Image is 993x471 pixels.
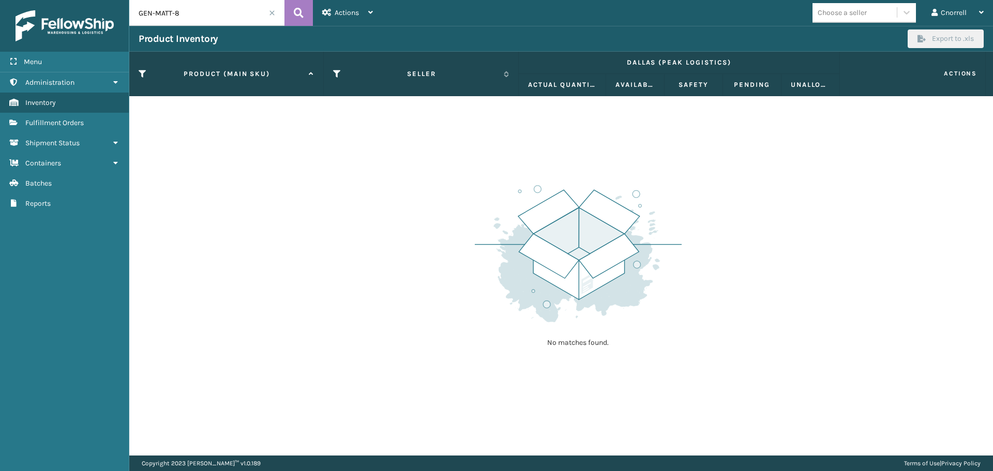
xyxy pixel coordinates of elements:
label: Dallas (Peak Logistics) [528,58,830,67]
label: Actual Quantity [528,80,596,89]
span: Batches [25,179,52,188]
label: Pending [732,80,772,89]
h3: Product Inventory [139,33,218,45]
span: Shipment Status [25,139,80,147]
span: Reports [25,199,51,208]
span: Actions [335,8,359,17]
div: | [904,455,981,471]
img: logo [16,10,114,41]
label: Unallocated [791,80,830,89]
span: Actions [843,65,983,82]
label: Seller [344,69,498,79]
label: Product (MAIN SKU) [150,69,304,79]
a: Privacy Policy [941,460,981,467]
span: Inventory [25,98,56,107]
span: Menu [24,57,42,66]
a: Terms of Use [904,460,940,467]
button: Export to .xls [908,29,984,48]
label: Safety [674,80,713,89]
p: Copyright 2023 [PERSON_NAME]™ v 1.0.189 [142,455,261,471]
span: Fulfillment Orders [25,118,84,127]
span: Containers [25,159,61,168]
label: Available [615,80,655,89]
span: Administration [25,78,74,87]
div: Choose a seller [818,7,867,18]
